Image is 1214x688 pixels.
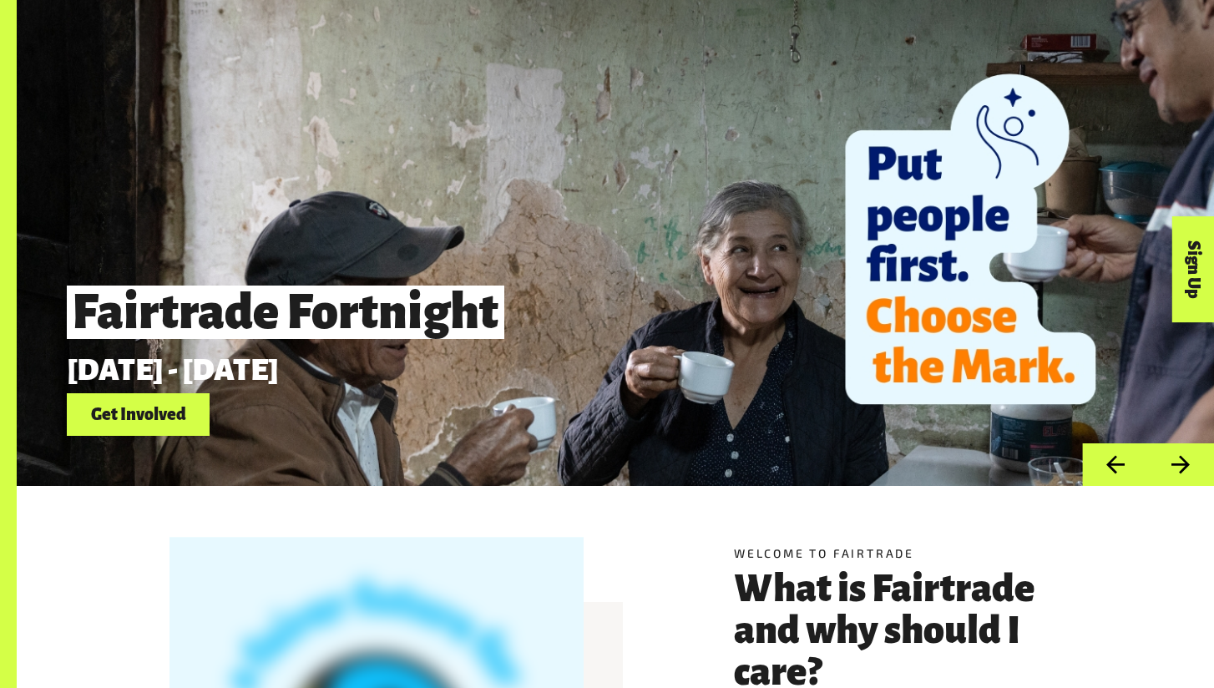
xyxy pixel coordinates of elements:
p: [DATE] - [DATE] [67,353,978,387]
button: Previous [1082,443,1148,486]
button: Next [1148,443,1214,486]
span: Fairtrade Fortnight [67,286,504,339]
a: Get Involved [67,393,210,436]
h5: Welcome to Fairtrade [734,544,1061,562]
